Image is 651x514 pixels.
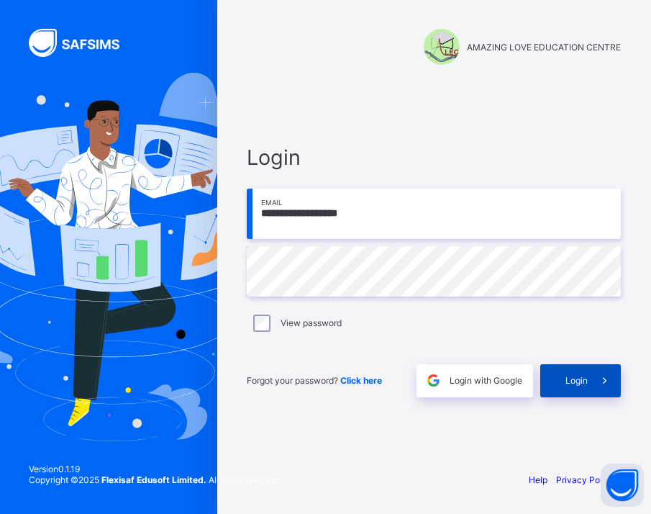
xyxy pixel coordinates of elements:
[247,375,382,386] span: Forgot your password?
[529,474,547,485] a: Help
[425,372,442,389] img: google.396cfc9801f0270233282035f929180a.svg
[29,464,283,474] span: Version 0.1.19
[340,375,382,386] a: Click here
[29,474,283,485] span: Copyright © 2025 All rights reserved.
[450,375,522,386] span: Login with Google
[29,29,137,57] img: SAFSIMS Logo
[101,474,206,485] strong: Flexisaf Edusoft Limited.
[281,317,342,328] label: View password
[601,464,644,507] button: Open asap
[247,145,621,170] span: Login
[467,42,621,53] span: AMAZING LOVE EDUCATION CENTRE
[565,375,588,386] span: Login
[556,474,614,485] a: Privacy Policy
